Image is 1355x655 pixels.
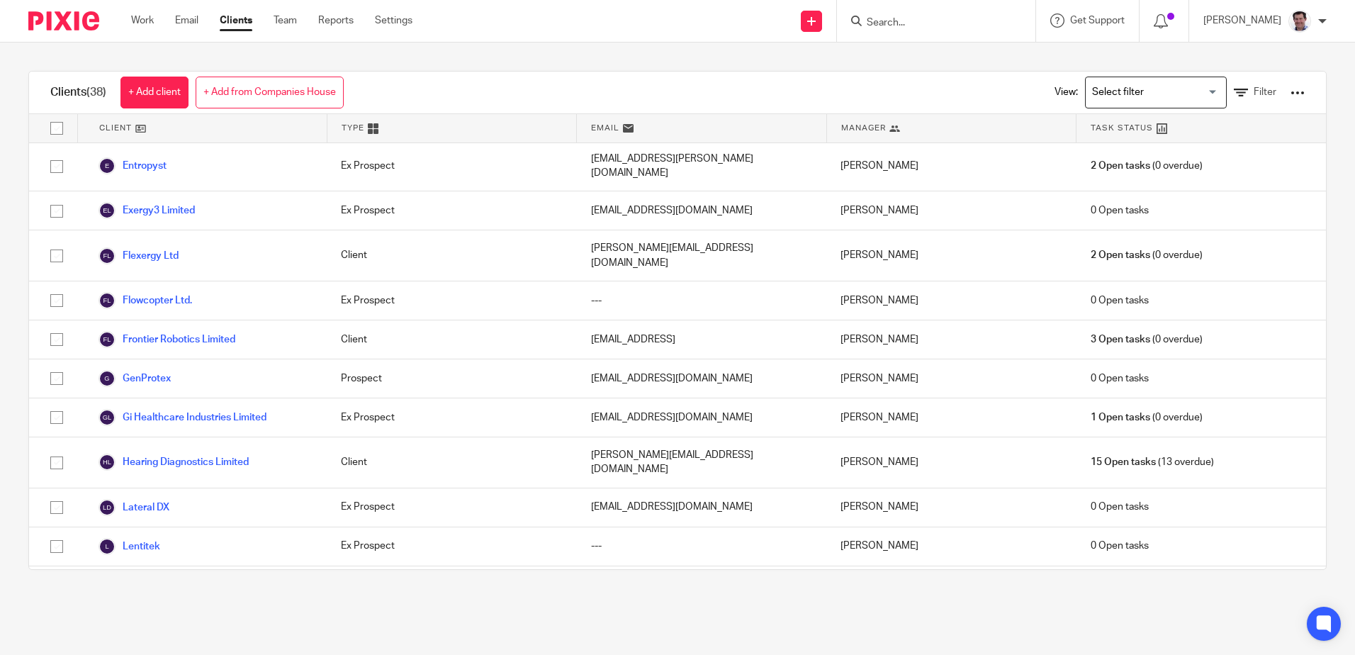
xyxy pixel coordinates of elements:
div: [PERSON_NAME] [826,398,1076,437]
div: Client [327,566,576,605]
div: [PERSON_NAME] [826,359,1076,398]
img: svg%3E [99,202,116,219]
a: + Add client [120,77,189,108]
span: (0 overdue) [1091,332,1203,347]
a: Hearing Diagnostics Limited [99,454,249,471]
span: 2 Open tasks [1091,248,1150,262]
a: Reports [318,13,354,28]
div: Client [327,437,576,488]
span: 0 Open tasks [1091,500,1149,514]
div: [PERSON_NAME] [826,527,1076,566]
span: 2 Open tasks [1091,159,1150,173]
div: Ex Prospect [327,527,576,566]
div: Client [327,320,576,359]
span: 15 Open tasks [1091,455,1156,469]
span: 0 Open tasks [1091,203,1149,218]
a: Work [131,13,154,28]
a: Lentitek [99,538,160,555]
p: [PERSON_NAME] [1203,13,1281,28]
h1: Clients [50,85,106,100]
a: Email [175,13,198,28]
span: (0 overdue) [1091,248,1203,262]
img: svg%3E [99,247,116,264]
span: (0 overdue) [1091,410,1203,425]
div: [EMAIL_ADDRESS][DOMAIN_NAME] [577,566,826,605]
div: Ex Prospect [327,141,576,191]
div: --- [577,527,826,566]
div: Ex Prospect [327,281,576,320]
div: [EMAIL_ADDRESS][DOMAIN_NAME] [577,359,826,398]
div: [EMAIL_ADDRESS][DOMAIN_NAME] [577,488,826,527]
input: Search for option [1087,80,1218,105]
div: [PERSON_NAME] [826,320,1076,359]
div: [PERSON_NAME] [826,230,1076,281]
span: Get Support [1070,16,1125,26]
div: [EMAIL_ADDRESS] [577,320,826,359]
span: Type [342,122,364,134]
input: Search [865,17,993,30]
div: Client [327,230,576,281]
div: Search for option [1085,77,1227,108]
a: Flowcopter Ltd. [99,292,192,309]
span: 3 Open tasks [1091,332,1150,347]
span: Email [591,122,619,134]
span: 0 Open tasks [1091,293,1149,308]
div: [PERSON_NAME] [826,141,1076,191]
span: 0 Open tasks [1091,371,1149,386]
span: 1 Open tasks [1091,410,1150,425]
a: GenProtex [99,370,171,387]
span: (0 overdue) [1091,159,1203,173]
div: [PERSON_NAME] [826,566,1076,605]
a: + Add from Companies House [196,77,344,108]
a: Lateral DX [99,499,169,516]
img: Pixie [28,11,99,30]
div: --- [577,281,826,320]
img: svg%3E [99,454,116,471]
div: Prospect [327,359,576,398]
div: [PERSON_NAME] [826,191,1076,230]
div: [PERSON_NAME] [826,281,1076,320]
div: Ex Prospect [327,191,576,230]
a: Entropyst [99,157,167,174]
div: Ex Prospect [327,488,576,527]
img: svg%3E [99,292,116,309]
div: [PERSON_NAME][EMAIL_ADDRESS][DOMAIN_NAME] [577,437,826,488]
img: Facebook%20Profile%20picture%20(2).jpg [1288,10,1311,33]
span: (13 overdue) [1091,455,1214,469]
span: (38) [86,86,106,98]
span: Manager [841,122,886,134]
img: svg%3E [99,538,116,555]
a: Frontier Robotics Limited [99,331,235,348]
div: [EMAIL_ADDRESS][DOMAIN_NAME] [577,191,826,230]
img: svg%3E [99,409,116,426]
div: View: [1033,72,1305,113]
a: Exergy3 Limited [99,202,195,219]
div: [EMAIL_ADDRESS][DOMAIN_NAME] [577,398,826,437]
div: Ex Prospect [327,398,576,437]
a: Settings [375,13,412,28]
div: [PERSON_NAME] [826,437,1076,488]
div: [PERSON_NAME][EMAIL_ADDRESS][DOMAIN_NAME] [577,230,826,281]
input: Select all [43,115,70,142]
img: svg%3E [99,157,116,174]
a: Clients [220,13,252,28]
span: Client [99,122,132,134]
span: Task Status [1091,122,1153,134]
a: Flexergy Ltd [99,247,179,264]
span: 0 Open tasks [1091,539,1149,553]
img: svg%3E [99,499,116,516]
img: svg%3E [99,370,116,387]
img: svg%3E [99,331,116,348]
div: [EMAIL_ADDRESS][PERSON_NAME][DOMAIN_NAME] [577,141,826,191]
span: Filter [1254,87,1276,97]
a: Team [274,13,297,28]
a: Gi Healthcare Industries Limited [99,409,266,426]
div: [PERSON_NAME] [826,488,1076,527]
